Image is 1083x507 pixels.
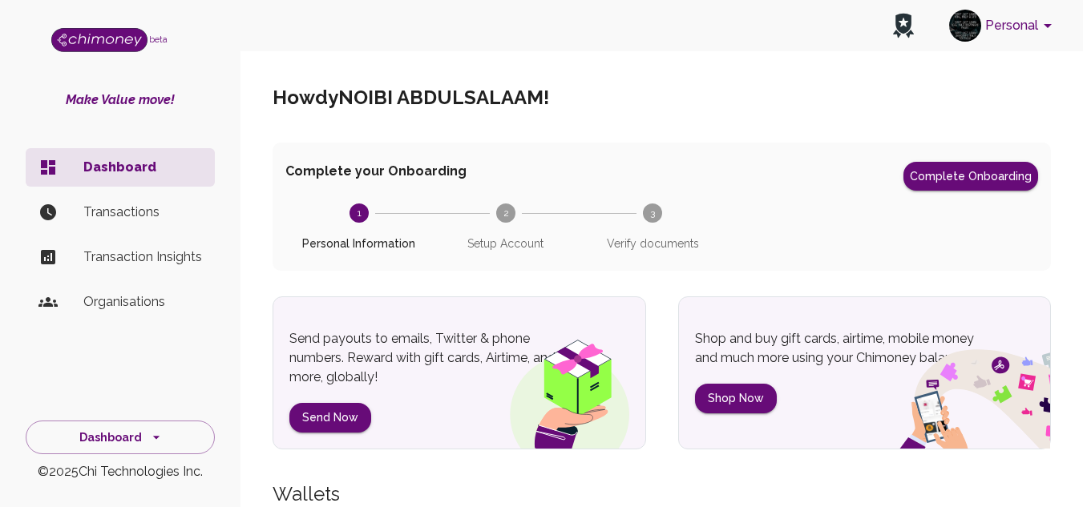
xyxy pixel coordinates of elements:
text: 3 [650,207,655,219]
h5: Wallets [273,481,1051,507]
button: account of current user [943,5,1064,46]
p: Send payouts to emails, Twitter & phone numbers. Reward with gift cards, Airtime, and more, globa... [289,329,572,387]
p: Dashboard [83,158,202,177]
h5: Howdy NOIBI ABDULSALAAM ! [273,85,549,111]
span: Personal Information [292,235,426,251]
img: gift box [481,328,645,449]
img: social spend [858,332,1050,449]
img: Logo [51,28,147,52]
span: Verify documents [586,235,720,251]
button: Dashboard [26,420,215,455]
span: Setup Account [438,235,572,251]
button: Shop Now [695,384,777,413]
button: Send Now [289,403,371,433]
p: Shop and buy gift cards, airtime, mobile money and much more using your Chimoney balance! [695,329,978,368]
p: Transactions [83,203,202,222]
text: 1 [357,207,361,219]
text: 2 [503,207,508,219]
p: Transaction Insights [83,247,202,267]
p: Organisations [83,292,202,312]
span: beta [149,34,168,44]
img: avatar [949,10,981,42]
span: Complete your Onboarding [285,162,467,191]
button: Complete Onboarding [903,162,1038,191]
